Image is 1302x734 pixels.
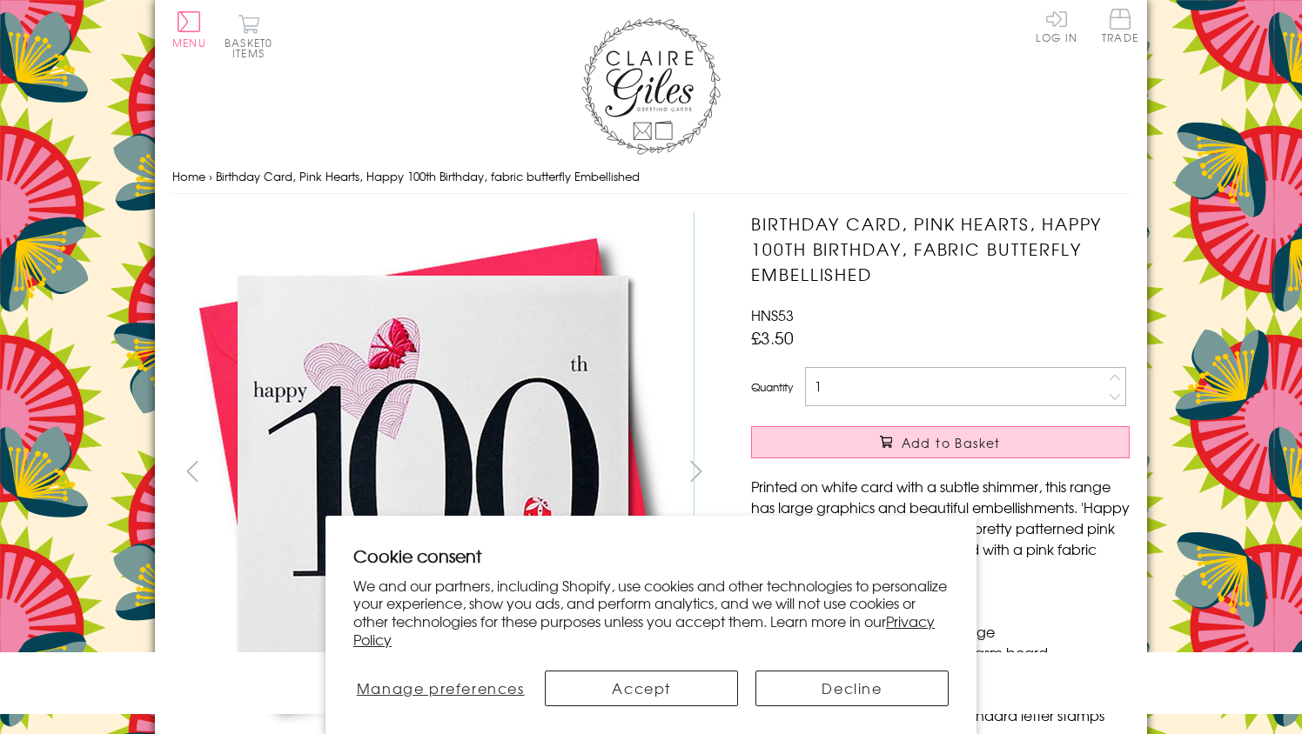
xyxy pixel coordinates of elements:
[902,434,1001,451] span: Add to Basket
[172,168,205,184] a: Home
[172,451,211,490] button: prev
[209,168,212,184] span: ›
[1102,9,1138,43] span: Trade
[216,168,640,184] span: Birthday Card, Pink Hearts, Happy 100th Birthday, fabric butterfly Embellished
[751,304,794,325] span: HNS53
[581,17,721,155] img: Claire Giles Greetings Cards
[172,35,206,50] span: Menu
[1036,9,1077,43] a: Log In
[751,476,1130,580] p: Printed on white card with a subtle shimmer, this range has large graphics and beautiful embellis...
[232,35,272,61] span: 0 items
[677,451,716,490] button: next
[751,426,1130,458] button: Add to Basket
[353,577,949,649] p: We and our partners, including Shopify, use cookies and other technologies to personalize your ex...
[353,611,935,650] a: Privacy Policy
[172,211,695,732] img: Birthday Card, Pink Hearts, Happy 100th Birthday, fabric butterfly Embellished
[751,379,793,395] label: Quantity
[545,671,738,706] button: Accept
[751,325,794,350] span: £3.50
[716,211,1238,733] img: Birthday Card, Pink Hearts, Happy 100th Birthday, fabric butterfly Embellished
[357,677,525,698] span: Manage preferences
[353,544,949,568] h2: Cookie consent
[225,14,272,58] button: Basket0 items
[353,671,527,706] button: Manage preferences
[1102,9,1138,46] a: Trade
[172,159,1130,195] nav: breadcrumbs
[751,211,1130,286] h1: Birthday Card, Pink Hearts, Happy 100th Birthday, fabric butterfly Embellished
[172,11,206,48] button: Menu
[755,671,949,706] button: Decline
